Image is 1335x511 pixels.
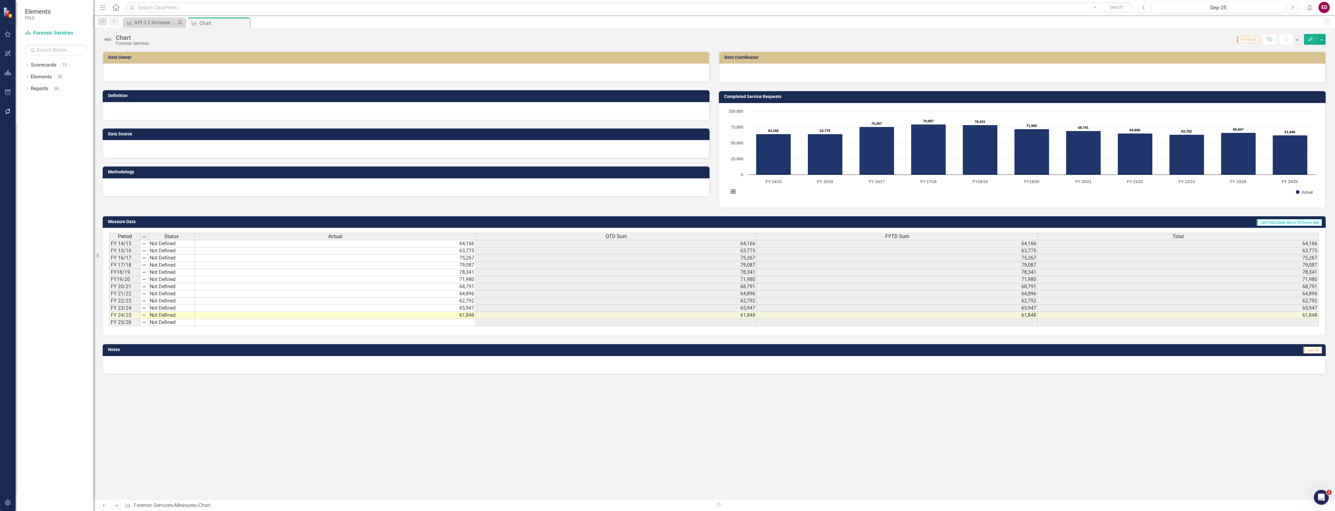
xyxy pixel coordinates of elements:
[757,269,1038,276] td: 78,341
[148,283,195,290] td: Not Defined
[808,134,843,175] path: FY 15/16, 63,775. Actual.
[142,277,147,282] img: 8DAGhfEEPCf229AAAAAElFTkSuQmCC
[195,269,476,276] td: 78,341
[972,179,987,184] text: FY18/19
[125,502,710,509] div: » »
[606,234,627,239] span: QTD Sum
[731,141,743,145] text: 50,000
[142,256,147,260] img: 8DAGhfEEPCf229AAAAAElFTkSuQmCC
[1151,2,1285,13] button: Sep-25
[148,290,195,298] td: Not Defined
[109,247,140,255] td: FY 15/16
[1014,129,1049,175] path: FY19/20, 71,980. Actual.
[109,305,140,312] td: FY 23/24
[199,502,210,508] div: Chart
[476,276,757,283] td: 71,980
[729,187,738,196] button: View chart menu, Chart
[1026,124,1037,128] text: 71,980
[1075,179,1092,184] text: FY 20/21
[1233,128,1244,131] text: 65,947
[1230,179,1246,184] text: FY 23/24
[768,129,779,133] text: 64,166
[731,157,743,161] text: 25,000
[116,41,149,46] div: Forensic Services
[148,255,195,262] td: Not Defined
[142,234,147,239] img: 8DAGhfEEPCf229AAAAAElFTkSuQmCC
[757,283,1038,290] td: 68,791
[757,276,1038,283] td: 71,980
[148,298,195,305] td: Not Defined
[328,234,342,239] span: Actual
[148,269,195,276] td: Not Defined
[1173,234,1184,239] span: Total
[476,298,757,305] td: 62,792
[109,255,140,262] td: FY 16/17
[142,270,147,275] img: 8DAGhfEEPCf229AAAAAElFTkSuQmCC
[142,306,147,311] img: 8DAGhfEEPCf229AAAAAElFTkSuQmCC
[142,284,147,289] img: 8DAGhfEEPCf229AAAAAElFTkSuQmCC
[109,312,140,319] td: FY 24/25
[1302,190,1313,195] text: Actual
[1169,134,1204,175] path: FY 22/23, 62,792. Actual.
[1024,179,1039,184] text: FY19/20
[195,305,476,312] td: 65,947
[109,298,140,305] td: FY 22/23
[476,305,757,312] td: 65,947
[756,134,791,175] path: FY 14/15, 64,166. Actual.
[108,132,706,136] h3: Data Source
[199,19,248,27] div: Chart
[142,291,147,296] img: 8DAGhfEEPCf229AAAAAElFTkSuQmCC
[1314,490,1329,505] iframe: Intercom live chat
[476,269,757,276] td: 78,341
[55,74,65,80] div: 36
[148,305,195,312] td: Not Defined
[1038,276,1319,283] td: 71,980
[1130,128,1140,132] text: 64,896
[109,319,140,326] td: FY 25/26
[148,240,195,247] td: Not Defined
[1178,179,1195,184] text: FY 22/23
[116,34,149,41] div: Chart
[108,347,569,352] h3: Notes
[1319,2,1330,13] button: ED
[1038,312,1319,319] td: 61,848
[25,15,51,20] small: FDLE
[923,119,934,123] text: 79,087
[142,263,147,268] img: 8DAGhfEEPCf229AAAAAElFTkSuQmCC
[1110,5,1123,10] span: Search
[3,7,14,18] img: ClearPoint Strategy
[25,30,87,37] a: Forensic Services
[195,255,476,262] td: 75,267
[1038,262,1319,269] td: 79,087
[126,2,1133,13] input: Search ClearPoint...
[134,502,172,508] a: Forensic Services
[1181,129,1192,133] text: 62,792
[1038,269,1319,276] td: 78,341
[757,305,1038,312] td: 65,947
[195,262,476,269] td: 79,087
[1237,36,1259,43] span: FY 24/25
[109,290,140,298] td: FY 21/22
[109,276,140,283] td: FY19/20
[195,290,476,298] td: 64,896
[766,179,782,184] text: FY 14/15
[142,313,147,318] img: 8DAGhfEEPCf229AAAAAElFTkSuQmCC
[963,125,998,175] path: FY18/19, 78,341. Actual.
[1038,247,1319,255] td: 63,775
[1118,133,1153,175] path: FY 21/22, 64,896. Actual.
[476,240,757,247] td: 64,166
[757,298,1038,305] td: 62,792
[124,19,176,26] a: KPI 3.2 Increase the number of specialized High-Liability Training courses per year to internal a...
[1257,219,1322,226] span: Last Calculated about 24 hours ago
[195,247,476,255] td: 63,775
[148,276,195,283] td: Not Defined
[148,262,195,269] td: Not Defined
[108,219,467,224] h3: Measure Data
[1038,240,1319,247] td: 64,166
[1038,255,1319,262] td: 75,267
[195,298,476,305] td: 62,792
[725,108,1319,201] div: Chart. Highcharts interactive chart.
[476,290,757,298] td: 64,896
[476,312,757,319] td: 61,848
